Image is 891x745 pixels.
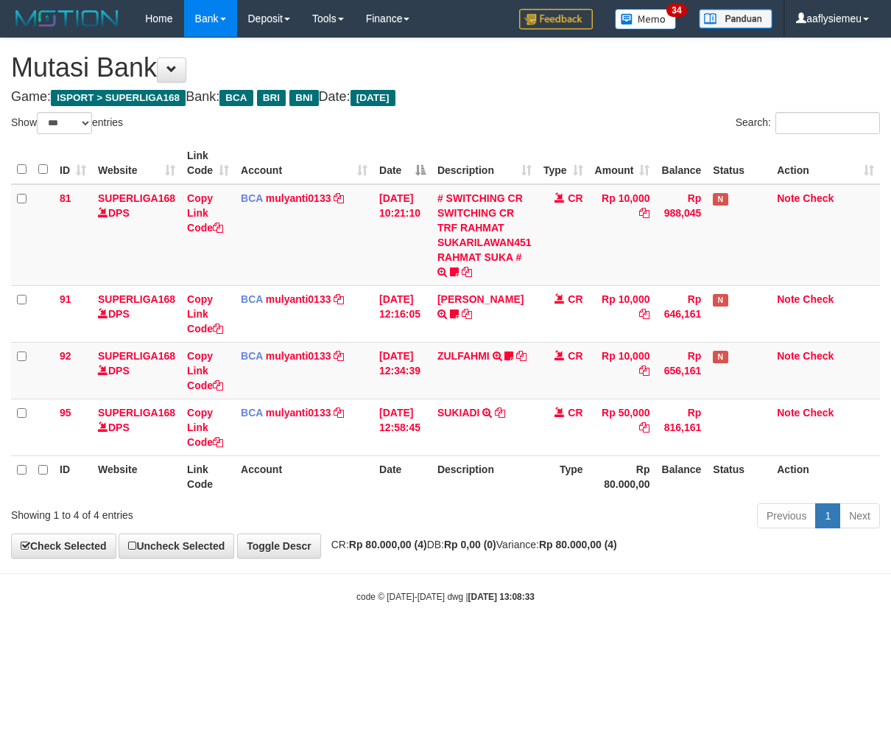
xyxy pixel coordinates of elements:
td: [DATE] 12:58:45 [373,399,432,455]
th: Action: activate to sort column ascending [771,142,880,184]
th: Type [538,455,589,497]
input: Search: [775,112,880,134]
th: Description: activate to sort column ascending [432,142,538,184]
td: Rp 10,000 [589,184,656,286]
label: Show entries [11,112,123,134]
a: Copy Link Code [187,407,223,448]
span: CR [568,407,582,419]
a: mulyanti0133 [266,350,331,362]
a: Note [777,350,800,362]
th: Date: activate to sort column descending [373,142,432,184]
span: BCA [219,90,253,106]
a: Note [777,192,800,204]
a: Note [777,293,800,305]
img: MOTION_logo.png [11,7,123,29]
td: [DATE] 10:21:10 [373,184,432,286]
a: SUPERLIGA168 [98,350,175,362]
a: ZULFAHMI [437,350,490,362]
h1: Mutasi Bank [11,53,880,83]
a: Note [777,407,800,419]
a: Toggle Descr [237,534,321,559]
a: SUKIADI [437,407,480,419]
span: Has Note [713,294,728,307]
select: Showentries [37,112,92,134]
strong: [DATE] 13:08:33 [468,592,535,602]
th: Amount: activate to sort column ascending [589,142,656,184]
a: Copy RIYO RAHMAN to clipboard [462,308,472,320]
a: Copy mulyanti0133 to clipboard [334,350,344,362]
th: Status [707,455,771,497]
td: Rp 646,161 [655,285,707,342]
a: SUPERLIGA168 [98,293,175,305]
span: 92 [60,350,71,362]
span: [DATE] [351,90,395,106]
strong: Rp 80.000,00 (4) [349,539,427,550]
span: Has Note [713,351,728,363]
a: Copy Link Code [187,293,223,335]
a: Copy Link Code [187,192,223,234]
th: ID: activate to sort column ascending [54,142,92,184]
a: Check [803,293,834,305]
td: Rp 10,000 [589,285,656,342]
div: Showing 1 to 4 of 4 entries [11,502,360,522]
strong: Rp 0,00 (0) [444,539,496,550]
span: CR [568,192,582,204]
th: Action [771,455,880,497]
h4: Game: Bank: Date: [11,90,880,105]
a: Copy SUKIADI to clipboard [495,407,505,419]
a: Next [839,503,880,528]
th: Account [235,455,373,497]
a: Copy Link Code [187,350,223,391]
span: 81 [60,192,71,204]
th: Link Code: activate to sort column ascending [181,142,235,184]
td: DPS [92,399,181,455]
td: [DATE] 12:34:39 [373,342,432,399]
a: Uncheck Selected [119,534,234,559]
a: Copy mulyanti0133 to clipboard [334,293,344,305]
th: Account: activate to sort column ascending [235,142,373,184]
a: mulyanti0133 [266,192,331,204]
span: BRI [257,90,286,106]
td: DPS [92,342,181,399]
th: Link Code [181,455,235,497]
th: Rp 80.000,00 [589,455,656,497]
span: CR: DB: Variance: [324,539,617,550]
a: mulyanti0133 [266,293,331,305]
span: BCA [241,293,263,305]
img: panduan.png [699,9,772,29]
a: # SWITCHING CR SWITCHING CR TRF RAHMAT SUKARILAWAN451 RAHMAT SUKA # [437,192,532,263]
span: CR [568,350,582,362]
a: Check Selected [11,534,116,559]
a: Copy # SWITCHING CR SWITCHING CR TRF RAHMAT SUKARILAWAN451 RAHMAT SUKA # to clipboard [462,266,472,278]
a: SUPERLIGA168 [98,407,175,419]
small: code © [DATE]-[DATE] dwg | [356,592,535,602]
th: Type: activate to sort column ascending [538,142,589,184]
td: Rp 10,000 [589,342,656,399]
th: ID [54,455,92,497]
span: BCA [241,407,263,419]
a: Check [803,350,834,362]
a: Copy Rp 50,000 to clipboard [639,422,649,433]
strong: Rp 80.000,00 (4) [539,539,617,550]
span: CR [568,293,582,305]
th: Website: activate to sort column ascending [92,142,181,184]
a: Copy Rp 10,000 to clipboard [639,207,649,219]
a: Copy Rp 10,000 to clipboard [639,308,649,320]
a: Copy ZULFAHMI to clipboard [516,350,526,362]
th: Date [373,455,432,497]
td: Rp 50,000 [589,399,656,455]
span: BNI [289,90,318,106]
a: SUPERLIGA168 [98,192,175,204]
a: Check [803,407,834,419]
span: 91 [60,293,71,305]
td: Rp 816,161 [655,399,707,455]
a: Previous [757,503,816,528]
a: Check [803,192,834,204]
span: 95 [60,407,71,419]
a: mulyanti0133 [266,407,331,419]
td: [DATE] 12:16:05 [373,285,432,342]
td: DPS [92,285,181,342]
td: Rp 988,045 [655,184,707,286]
a: Copy Rp 10,000 to clipboard [639,365,649,377]
span: ISPORT > SUPERLIGA168 [51,90,186,106]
